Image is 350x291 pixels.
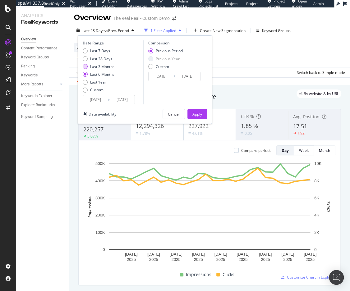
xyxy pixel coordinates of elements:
[192,131,203,136] div: 4.61%
[83,80,114,85] div: Last Year
[281,252,294,257] text: [DATE]
[216,257,225,262] text: 2025
[82,28,104,33] span: Last 28 Days
[299,148,309,153] div: Week
[293,114,320,120] span: Avg. Position
[21,102,55,108] div: Explorer Bookmarks
[84,160,335,268] svg: A chart.
[113,15,170,21] div: The Real Real - Custom Demo
[261,257,270,262] text: 2025
[306,257,315,262] text: 2025
[95,196,105,200] text: 300K
[214,252,227,257] text: [DATE]
[21,63,35,70] div: Ranking
[21,93,52,99] div: Keywords Explorer
[21,81,43,88] div: More Reports
[83,95,108,104] input: Start Date
[136,122,164,130] span: 12,294,326
[147,252,160,257] text: [DATE]
[297,89,341,98] div: legacy label
[294,145,314,155] button: Week
[83,48,114,53] div: Last 7 Days
[281,275,335,280] a: Customize Chart in Explorer
[314,196,319,200] text: 6K
[314,247,316,252] text: 0
[21,114,53,120] div: Keyword Sampling
[74,55,99,62] button: Add Filter
[87,134,98,139] div: 5.07%
[89,111,116,117] div: Data availability
[90,72,114,77] div: Last 6 Months
[21,63,64,70] a: Ranking
[74,67,92,77] button: Apply
[244,131,252,136] div: 0.05
[125,252,138,257] text: [DATE]
[104,28,129,33] span: vs Prev. Period
[297,130,305,136] div: 1.92
[241,122,258,130] span: 1.85 %
[136,132,138,134] img: Equal
[282,148,289,153] div: Day
[192,252,205,257] text: [DATE]
[293,122,307,130] span: 17.51
[21,72,64,79] a: Keywords
[194,257,203,262] text: 2025
[237,252,249,257] text: [DATE]
[238,257,247,262] text: 2025
[329,270,344,285] div: Open Intercom Messenger
[188,122,209,130] span: 227,922
[148,40,202,46] div: Comparison
[314,179,319,183] text: 8K
[83,87,114,93] div: Custom
[150,28,176,33] div: 1 Filter Applied
[90,48,110,53] div: Last 7 Days
[21,12,64,19] div: Analytics
[188,132,191,134] img: Equal
[148,56,183,61] div: Previous Year
[148,64,183,69] div: Custom
[21,102,64,108] a: Explorer Bookmarks
[21,45,64,52] a: Content Performance
[223,271,234,278] span: Clicks
[90,87,104,93] div: Custom
[200,28,246,33] div: Create New Segmentation
[21,54,64,61] a: Keyword Groups
[156,56,180,61] div: Previous Year
[149,257,158,262] text: 2025
[83,64,114,69] div: Last 3 Months
[90,64,114,69] div: Last 3 Months
[21,36,64,43] a: Overview
[95,230,105,235] text: 100K
[95,213,105,218] text: 200K
[297,70,345,75] div: Switch back to Simple mode
[90,80,106,85] div: Last Year
[246,1,258,11] span: Project Page
[83,40,142,46] div: Date Range
[21,114,64,120] a: Keyword Sampling
[21,54,49,61] div: Keyword Groups
[21,93,64,99] a: Keywords Explorer
[163,109,185,119] button: Cancel
[103,247,105,252] text: 0
[21,45,57,52] div: Content Performance
[262,28,291,33] div: Keyword Groups
[90,56,112,61] div: Last 28 Days
[21,81,58,88] a: More Reports
[142,25,184,35] button: 1 Filter Applied
[83,72,114,77] div: Last 6 Months
[127,4,147,8] span: Datasources
[276,145,294,155] button: Day
[186,271,211,278] span: Impressions
[241,132,243,134] img: Equal
[326,201,331,212] text: Clicks
[304,252,316,257] text: [DATE]
[170,252,182,257] text: [DATE]
[175,72,200,81] input: End Date
[314,145,335,155] button: Month
[44,1,61,6] div: ReadOnly:
[287,275,335,280] span: Customize Chart in Explorer
[74,12,111,23] div: Overview
[74,25,136,35] button: Last 28 DaysvsPrev. Period
[127,257,136,262] text: 2025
